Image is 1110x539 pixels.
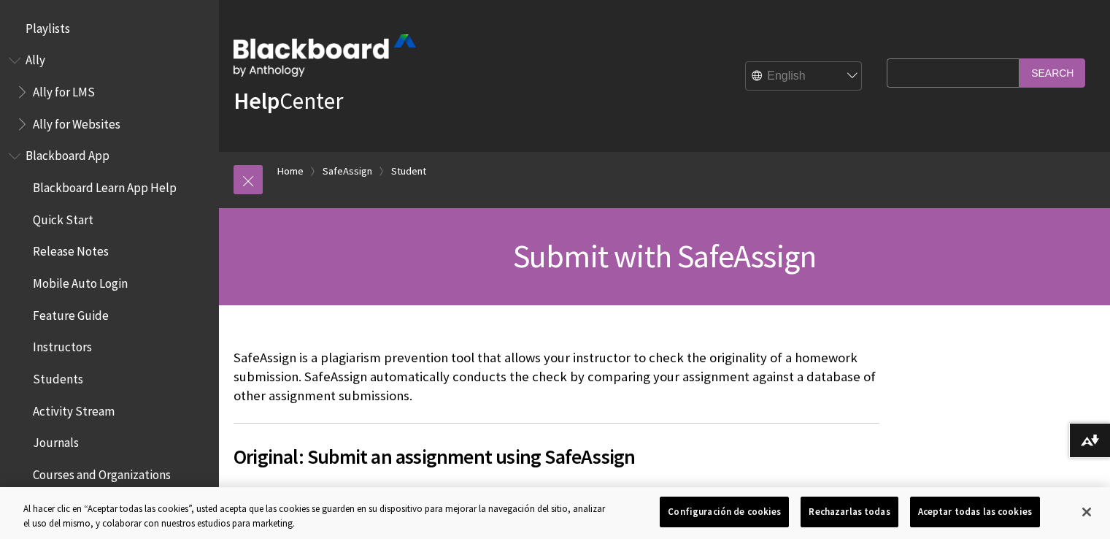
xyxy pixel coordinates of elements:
p: SafeAssign is a plagiarism prevention tool that allows your instructor to check the originality o... [234,348,879,406]
span: Release Notes [33,240,109,259]
span: Ally for LMS [33,80,95,99]
button: Cerrar [1071,496,1103,528]
span: Submit with SafeAssign [513,236,816,276]
span: Ally [26,48,45,68]
p: Doesn't seem familiar? . [234,486,879,505]
a: SafeAssign [323,162,372,180]
nav: Book outline for Playlists [9,16,210,41]
span: Courses and Organizations [33,462,171,482]
a: Student [391,162,426,180]
a: HelpCenter [234,86,343,115]
span: Blackboard App [26,144,109,164]
span: Quick Start [33,207,93,227]
span: Ally for Websites [33,112,120,131]
span: Activity Stream [33,399,115,418]
input: Search [1020,58,1085,87]
a: Home [277,162,304,180]
img: Blackboard by Anthology [234,34,416,77]
a: Jump to the "Ultra" help about submitting an assessment using SafeAssign [387,486,825,504]
span: Feature Guide [33,303,109,323]
strong: Help [234,86,280,115]
button: Configuración de cookies [660,497,789,527]
span: Mobile Auto Login [33,271,128,291]
span: Original: Submit an assignment using SafeAssign [234,441,879,472]
nav: Book outline for Anthology Ally Help [9,48,210,137]
span: Instructors [33,335,92,355]
select: Site Language Selector [746,62,863,91]
span: Journals [33,431,79,451]
span: Blackboard Learn App Help [33,175,177,195]
button: Rechazarlas todas [801,497,898,527]
button: Aceptar todas las cookies [910,497,1040,527]
span: Playlists [26,16,70,36]
div: Al hacer clic en “Aceptar todas las cookies”, usted acepta que las cookies se guarden en su dispo... [23,502,611,530]
span: Students [33,367,83,386]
